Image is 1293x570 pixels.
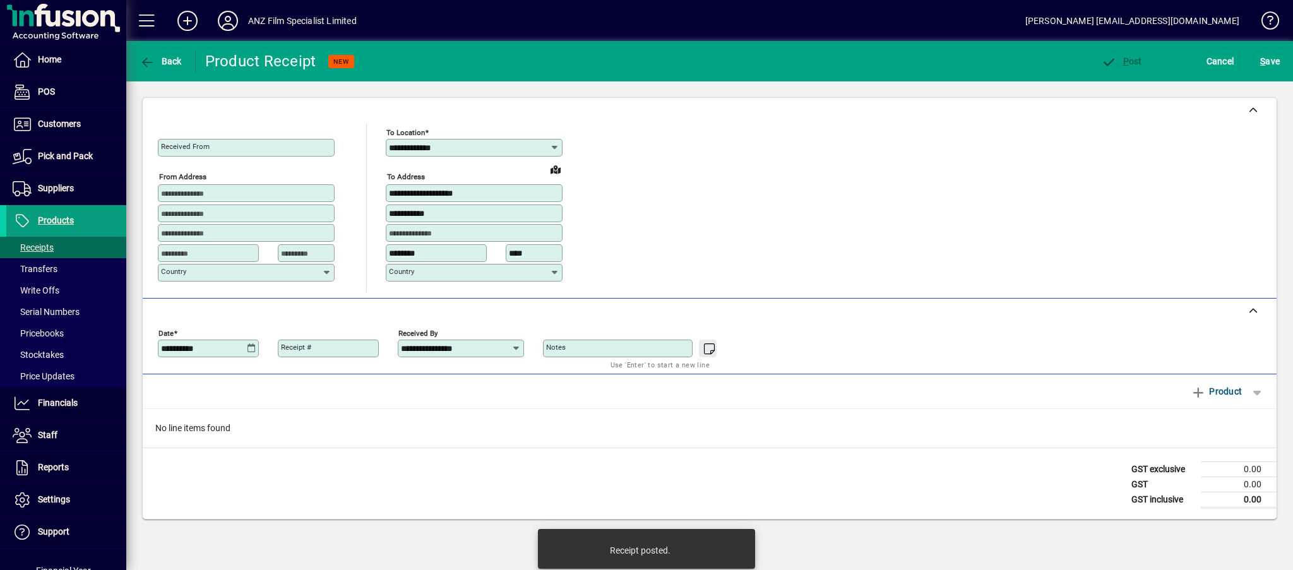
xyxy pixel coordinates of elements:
[6,173,126,205] a: Suppliers
[6,237,126,258] a: Receipts
[1125,477,1201,492] td: GST
[208,9,248,32] button: Profile
[333,57,349,66] span: NEW
[386,128,425,137] mat-label: To location
[13,307,80,317] span: Serial Numbers
[38,462,69,472] span: Reports
[610,544,670,557] div: Receipt posted.
[1207,51,1234,71] span: Cancel
[38,494,70,504] span: Settings
[140,56,182,66] span: Back
[6,516,126,548] a: Support
[158,328,174,337] mat-label: Date
[1184,380,1248,403] button: Product
[6,44,126,76] a: Home
[6,280,126,301] a: Write Offs
[1025,11,1239,31] div: [PERSON_NAME] [EMAIL_ADDRESS][DOMAIN_NAME]
[38,86,55,97] span: POS
[1101,56,1142,66] span: ost
[1125,492,1201,508] td: GST inclusive
[1125,461,1201,477] td: GST exclusive
[1201,477,1277,492] td: 0.00
[13,371,74,381] span: Price Updates
[281,343,311,352] mat-label: Receipt #
[136,50,185,73] button: Back
[389,267,414,276] mat-label: Country
[6,420,126,451] a: Staff
[38,54,61,64] span: Home
[13,350,64,360] span: Stocktakes
[6,76,126,108] a: POS
[1260,51,1280,71] span: ave
[6,484,126,516] a: Settings
[6,141,126,172] a: Pick and Pack
[167,9,208,32] button: Add
[13,285,59,295] span: Write Offs
[6,365,126,387] a: Price Updates
[398,328,438,337] mat-label: Received by
[1252,3,1277,44] a: Knowledge Base
[545,159,566,179] a: View on map
[38,119,81,129] span: Customers
[248,11,357,31] div: ANZ Film Specialist Limited
[126,50,196,73] app-page-header-button: Back
[1203,50,1237,73] button: Cancel
[205,51,316,71] div: Product Receipt
[1260,56,1265,66] span: S
[13,328,64,338] span: Pricebooks
[1257,50,1283,73] button: Save
[6,344,126,365] a: Stocktakes
[13,264,57,274] span: Transfers
[13,242,54,252] span: Receipts
[1201,461,1277,477] td: 0.00
[6,258,126,280] a: Transfers
[143,409,1277,448] div: No line items found
[38,151,93,161] span: Pick and Pack
[546,343,566,352] mat-label: Notes
[38,183,74,193] span: Suppliers
[6,323,126,344] a: Pricebooks
[38,398,78,408] span: Financials
[6,452,126,484] a: Reports
[38,526,69,537] span: Support
[6,388,126,419] a: Financials
[161,267,186,276] mat-label: Country
[1123,56,1129,66] span: P
[1201,492,1277,508] td: 0.00
[38,430,57,440] span: Staff
[1098,50,1145,73] button: Post
[6,301,126,323] a: Serial Numbers
[611,357,710,372] mat-hint: Use 'Enter' to start a new line
[161,142,210,151] mat-label: Received From
[38,215,74,225] span: Products
[1191,381,1242,401] span: Product
[6,109,126,140] a: Customers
